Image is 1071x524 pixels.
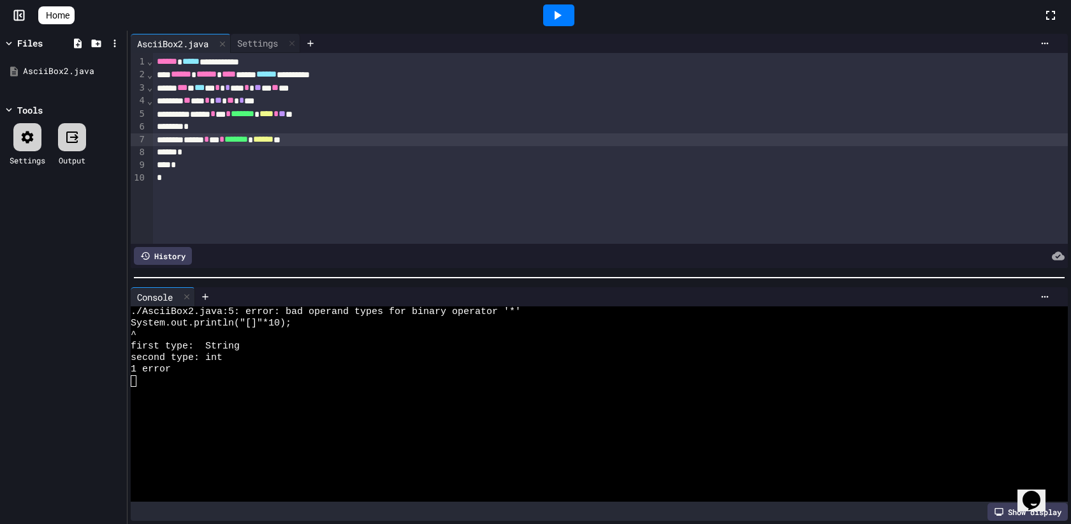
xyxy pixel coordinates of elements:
[147,96,153,106] span: Fold line
[131,37,215,50] div: AsciiBox2.java
[987,503,1068,521] div: Show display
[147,56,153,66] span: Fold line
[131,364,171,375] span: 1 error
[46,9,69,22] span: Home
[131,287,195,306] div: Console
[231,34,300,53] div: Settings
[131,352,222,364] span: second type: int
[131,146,147,159] div: 8
[10,154,45,166] div: Settings
[131,306,521,318] span: ./AsciiBox2.java:5: error: bad operand types for binary operator '*'
[131,108,147,121] div: 5
[17,103,43,117] div: Tools
[131,159,147,172] div: 9
[131,82,147,94] div: 3
[131,318,291,329] span: System.out.println("[]"*10);
[38,6,75,24] a: Home
[131,121,147,133] div: 6
[131,34,231,53] div: AsciiBox2.java
[1017,473,1058,511] iframe: chat widget
[131,68,147,81] div: 2
[23,65,122,78] div: AsciiBox2.java
[147,82,153,93] span: Fold line
[131,329,136,341] span: ^
[231,36,284,50] div: Settings
[131,56,147,68] div: 1
[134,247,192,265] div: History
[131,290,179,304] div: Console
[131,341,240,352] span: first type: String
[131,172,147,184] div: 10
[147,70,153,80] span: Fold line
[131,94,147,107] div: 4
[17,36,43,50] div: Files
[59,154,85,166] div: Output
[131,133,147,146] div: 7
